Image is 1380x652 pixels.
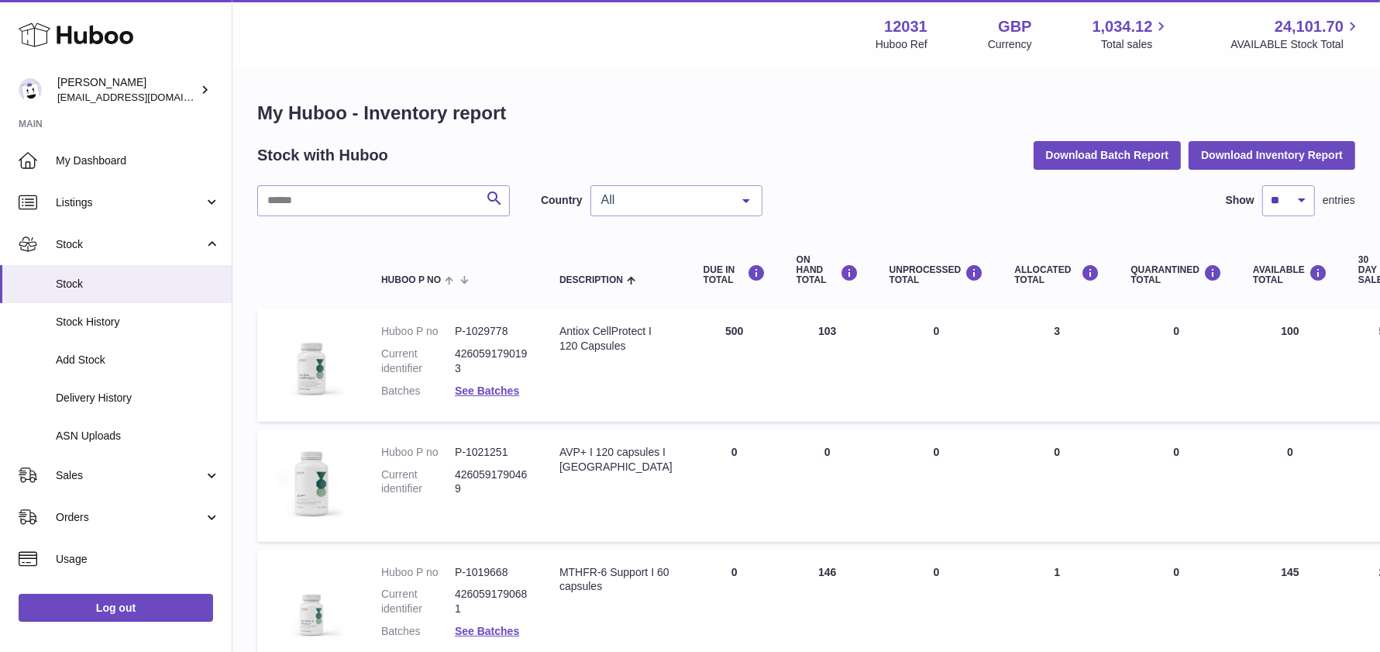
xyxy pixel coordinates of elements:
[381,347,455,376] dt: Current identifier
[1034,141,1182,169] button: Download Batch Report
[998,16,1031,37] strong: GBP
[56,391,220,405] span: Delivery History
[1093,16,1153,37] span: 1,034.12
[559,565,673,595] div: MTHFR-6 Support I 60 capsules
[56,315,220,329] span: Stock History
[56,195,204,210] span: Listings
[874,429,1000,542] td: 0
[455,467,528,497] dd: 4260591790469
[56,468,204,483] span: Sales
[381,587,455,616] dt: Current identifier
[56,510,204,525] span: Orders
[999,309,1115,422] td: 3
[381,275,441,285] span: Huboo P no
[257,145,388,166] h2: Stock with Huboo
[688,429,781,542] td: 0
[381,565,455,580] dt: Huboo P no
[1173,446,1179,458] span: 0
[257,101,1355,126] h1: My Huboo - Inventory report
[999,429,1115,542] td: 0
[781,309,874,422] td: 103
[559,445,673,474] div: AVP+ I 120 capsules I [GEOGRAPHIC_DATA]
[1226,193,1254,208] label: Show
[57,75,197,105] div: [PERSON_NAME]
[381,384,455,398] dt: Batches
[884,16,927,37] strong: 12031
[455,565,528,580] dd: P-1019668
[19,594,213,622] a: Log out
[455,445,528,460] dd: P-1021251
[56,429,220,443] span: ASN Uploads
[381,324,455,339] dt: Huboo P no
[455,324,528,339] dd: P-1029778
[597,192,731,208] span: All
[876,37,927,52] div: Huboo Ref
[1275,16,1344,37] span: 24,101.70
[1014,264,1100,285] div: ALLOCATED Total
[381,624,455,639] dt: Batches
[1253,264,1327,285] div: AVAILABLE Total
[19,78,42,102] img: admin@makewellforyou.com
[56,277,220,292] span: Stock
[273,445,350,523] img: product image
[1323,193,1355,208] span: entries
[1093,16,1171,52] a: 1,034.12 Total sales
[1101,37,1170,52] span: Total sales
[1189,141,1355,169] button: Download Inventory Report
[797,255,859,286] div: ON HAND Total
[56,154,220,168] span: My Dashboard
[57,91,228,103] span: [EMAIL_ADDRESS][DOMAIN_NAME]
[1230,16,1361,52] a: 24,101.70 AVAILABLE Stock Total
[1173,325,1179,337] span: 0
[1173,566,1179,578] span: 0
[559,324,673,354] div: Antiox CellProtect I 120 Capsules
[1237,309,1343,422] td: 100
[1130,264,1222,285] div: QUARANTINED Total
[890,264,984,285] div: UNPROCESSED Total
[381,467,455,497] dt: Current identifier
[381,445,455,460] dt: Huboo P no
[56,552,220,567] span: Usage
[56,353,220,367] span: Add Stock
[541,193,583,208] label: Country
[781,429,874,542] td: 0
[273,565,350,643] img: product image
[273,324,350,402] img: product image
[874,309,1000,422] td: 0
[455,347,528,376] dd: 4260591790193
[688,309,781,422] td: 500
[559,275,623,285] span: Description
[988,37,1032,52] div: Currency
[455,625,519,637] a: See Batches
[56,237,204,252] span: Stock
[1237,429,1343,542] td: 0
[455,587,528,616] dd: 4260591790681
[704,264,766,285] div: DUE IN TOTAL
[1230,37,1361,52] span: AVAILABLE Stock Total
[455,385,519,397] a: See Batches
